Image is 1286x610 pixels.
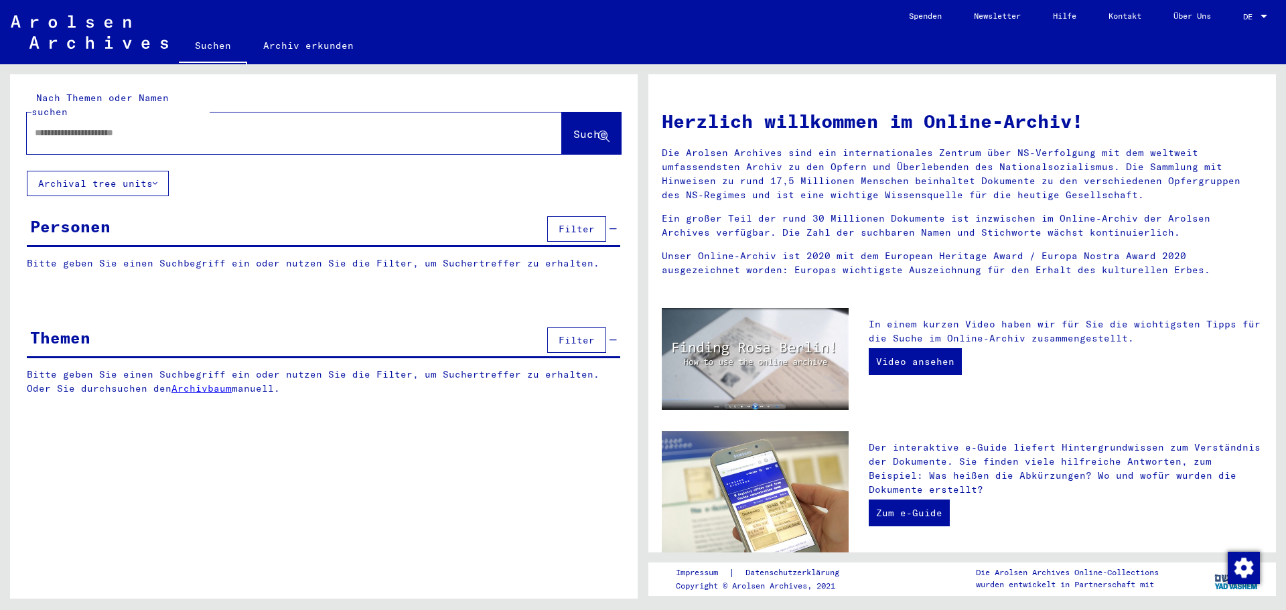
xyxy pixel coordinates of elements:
p: wurden entwickelt in Partnerschaft mit [976,579,1159,591]
img: Arolsen_neg.svg [11,15,168,49]
a: Zum e-Guide [869,500,950,526]
a: Archiv erkunden [247,29,370,62]
div: | [676,566,855,580]
p: In einem kurzen Video haben wir für Sie die wichtigsten Tipps für die Suche im Online-Archiv zusa... [869,317,1263,346]
button: Filter [547,327,606,353]
p: Copyright © Arolsen Archives, 2021 [676,580,855,592]
a: Archivbaum [171,382,232,394]
button: Suche [562,112,621,154]
img: eguide.jpg [662,431,849,556]
h1: Herzlich willkommen im Online-Archiv! [662,107,1263,135]
button: Filter [547,216,606,242]
p: Die Arolsen Archives Online-Collections [976,566,1159,579]
div: Zustimmung ändern [1227,551,1259,583]
p: Bitte geben Sie einen Suchbegriff ein oder nutzen Sie die Filter, um Suchertreffer zu erhalten. [27,256,620,271]
button: Archival tree units [27,171,169,196]
p: Die Arolsen Archives sind ein internationales Zentrum über NS-Verfolgung mit dem weltweit umfasse... [662,146,1263,202]
div: Themen [30,325,90,350]
img: video.jpg [662,308,849,410]
span: Filter [559,334,595,346]
mat-label: Nach Themen oder Namen suchen [31,92,169,118]
a: Impressum [676,566,729,580]
a: Video ansehen [869,348,962,375]
div: Personen [30,214,111,238]
p: Unser Online-Archiv ist 2020 mit dem European Heritage Award / Europa Nostra Award 2020 ausgezeic... [662,249,1263,277]
a: Datenschutzerklärung [735,566,855,580]
p: Ein großer Teil der rund 30 Millionen Dokumente ist inzwischen im Online-Archiv der Arolsen Archi... [662,212,1263,240]
img: yv_logo.png [1212,562,1262,595]
p: Bitte geben Sie einen Suchbegriff ein oder nutzen Sie die Filter, um Suchertreffer zu erhalten. O... [27,368,621,396]
span: Filter [559,223,595,235]
a: Suchen [179,29,247,64]
p: Der interaktive e-Guide liefert Hintergrundwissen zum Verständnis der Dokumente. Sie finden viele... [869,441,1263,497]
span: DE [1243,12,1258,21]
span: Suche [573,127,607,141]
img: Zustimmung ändern [1228,552,1260,584]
